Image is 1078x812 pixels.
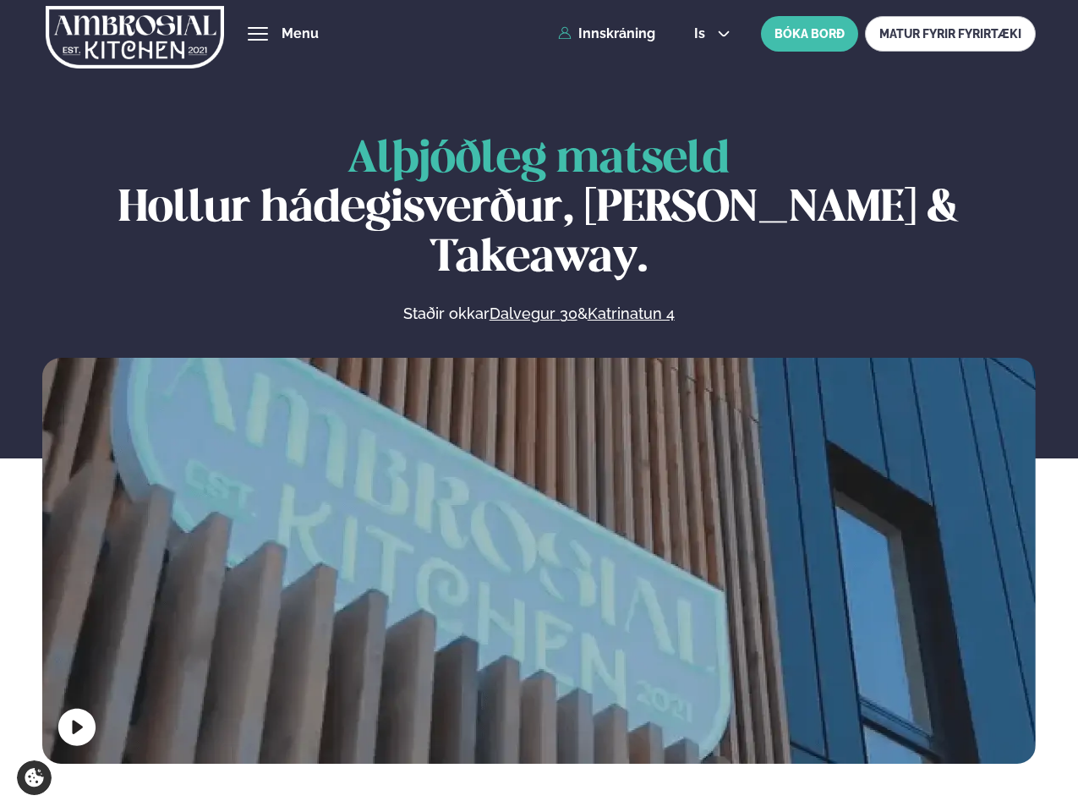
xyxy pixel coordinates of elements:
[761,16,858,52] button: BÓKA BORÐ
[219,304,858,324] p: Staðir okkar &
[42,135,1036,283] h1: Hollur hádegisverður, [PERSON_NAME] & Takeaway.
[694,27,710,41] span: is
[17,760,52,795] a: Cookie settings
[490,304,577,324] a: Dalvegur 30
[46,3,224,72] img: logo
[588,304,675,324] a: Katrinatun 4
[558,26,655,41] a: Innskráning
[347,139,730,181] span: Alþjóðleg matseld
[681,27,744,41] button: is
[865,16,1036,52] a: MATUR FYRIR FYRIRTÆKI
[248,24,268,44] button: hamburger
